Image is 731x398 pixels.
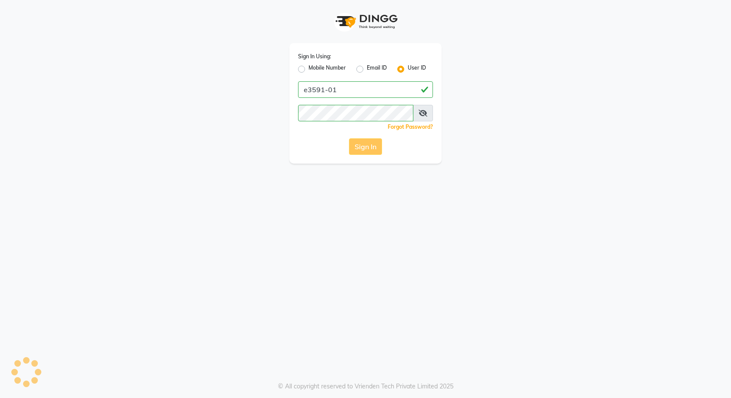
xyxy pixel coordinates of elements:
[388,124,433,130] a: Forgot Password?
[408,64,426,74] label: User ID
[367,64,387,74] label: Email ID
[298,53,331,60] label: Sign In Using:
[331,9,400,34] img: logo1.svg
[298,81,433,98] input: Username
[308,64,346,74] label: Mobile Number
[298,105,413,121] input: Username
